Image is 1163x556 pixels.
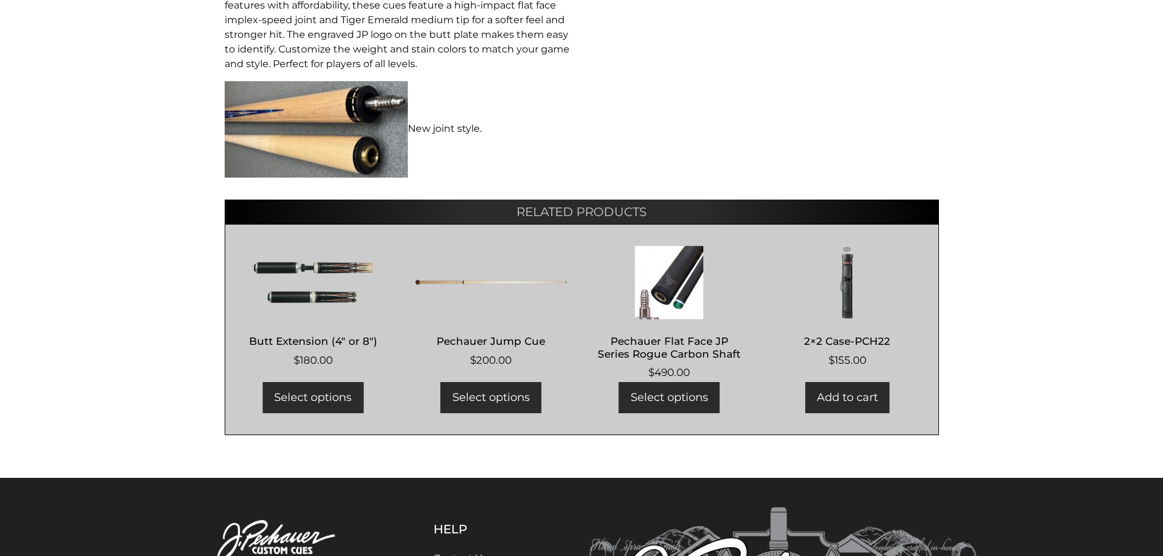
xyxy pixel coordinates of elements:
span: $ [828,354,835,366]
p: New joint style. [225,81,574,178]
a: Add to cart: “Pechauer Jump Cue” [441,382,542,413]
h2: Pechauer Flat Face JP Series Rogue Carbon Shaft [593,330,745,366]
img: 2x2 Case-PCH22 [771,246,923,319]
a: 2×2 Case-PCH22 $155.00 [771,246,923,369]
span: $ [648,366,654,378]
h2: Butt Extension (4″ or 8″) [237,330,389,353]
a: Add to cart: “Pechauer Flat Face JP Series Rogue Carbon Shaft” [619,382,720,413]
img: Pechauer Jump Cue [415,246,567,319]
h2: Pechauer Jump Cue [415,330,567,353]
bdi: 200.00 [470,354,512,366]
img: Pechauer Flat Face JP Series Rogue Carbon Shaft [593,246,745,319]
a: Add to cart: “Butt Extension (4" or 8")” [263,382,363,413]
bdi: 490.00 [648,366,690,378]
img: Butt Extension (4" or 8") [237,246,389,319]
a: Add to cart: “2x2 Case-PCH22” [805,382,889,413]
a: Pechauer Jump Cue $200.00 [415,246,567,369]
span: $ [470,354,476,366]
a: Pechauer Flat Face JP Series Rogue Carbon Shaft $490.00 [593,246,745,381]
h5: Help [433,522,528,536]
bdi: 180.00 [294,354,333,366]
bdi: 155.00 [828,354,866,366]
a: Butt Extension (4″ or 8″) $180.00 [237,246,389,369]
span: $ [294,354,300,366]
h2: Related products [225,200,939,224]
h2: 2×2 Case-PCH22 [771,330,923,353]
